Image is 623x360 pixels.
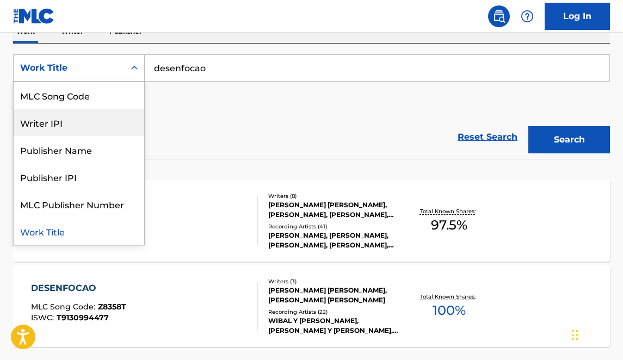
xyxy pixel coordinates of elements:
a: Public Search [488,5,510,27]
form: Search Form [13,54,610,159]
div: Writers ( 8 ) [268,192,400,200]
span: ISWC : [31,313,57,322]
div: WIBAL Y [PERSON_NAME], [PERSON_NAME] Y [PERSON_NAME], [PERSON_NAME] Y [PERSON_NAME], [PERSON_NAME... [268,316,400,336]
span: MLC Song Code : [31,302,98,312]
div: MLC Publisher Number [14,190,144,218]
a: Reset Search [452,125,523,149]
span: T9130994477 [57,313,109,322]
span: 97.5 % [431,215,467,235]
div: Writers ( 3 ) [268,277,400,285]
p: Total Known Shares: [420,293,478,301]
a: DESENFOCAOMLC Song Code:Z8358TISWC:T9130994477Writers (3)[PERSON_NAME] [PERSON_NAME], [PERSON_NAM... [13,265,610,347]
span: 100 % [433,301,466,320]
div: Writer IPI [14,109,144,136]
img: help [521,10,534,23]
div: Work Title [20,61,118,75]
div: Drag [572,319,578,351]
a: Log In [545,3,610,30]
span: Z8358T [98,302,126,312]
div: Recording Artists ( 22 ) [268,308,400,316]
div: MLC Song Code [14,82,144,109]
img: search [492,10,505,23]
iframe: Chat Widget [569,308,623,360]
div: Recording Artists ( 41 ) [268,222,400,231]
div: [PERSON_NAME] [PERSON_NAME], [PERSON_NAME] [PERSON_NAME] [268,285,400,305]
div: Work Title [14,218,144,245]
div: DESENFOCAO [31,282,126,295]
div: Help [516,5,538,27]
p: Total Known Shares: [420,207,478,215]
div: [PERSON_NAME], [PERSON_NAME], [PERSON_NAME], [PERSON_NAME], [PERSON_NAME] [268,231,400,250]
div: Publisher IPI [14,163,144,190]
img: MLC Logo [13,8,55,24]
div: [PERSON_NAME] [PERSON_NAME], [PERSON_NAME], [PERSON_NAME], [PERSON_NAME] [PERSON_NAME] [PERSON_NA... [268,200,400,220]
div: Publisher Name [14,136,144,163]
button: Search [528,126,610,153]
a: DESENFOCAOMLC Song Code:DA4YKWISWC:T3101759660Writers (8)[PERSON_NAME] [PERSON_NAME], [PERSON_NAM... [13,180,610,262]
